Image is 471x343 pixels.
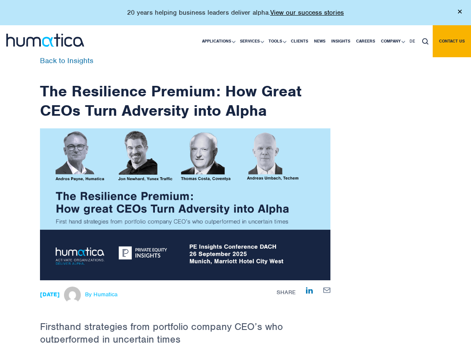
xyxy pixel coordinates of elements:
span: Share [277,289,295,296]
img: mailby [323,287,330,293]
a: Contact us [433,25,471,57]
a: News [311,25,328,57]
img: search_icon [422,38,428,45]
strong: [DATE] [40,291,60,298]
a: DE [407,25,418,57]
h1: The Resilience Premium: How Great CEOs Turn Adversity into Alpha [40,57,330,120]
a: View our success stories [270,8,344,17]
a: Insights [328,25,353,57]
span: By Humatica [85,291,117,298]
img: Michael Hillington [64,287,81,303]
a: Tools [266,25,288,57]
span: DE [410,38,415,44]
img: ndetails [40,128,330,280]
a: Company [378,25,407,57]
img: logo [6,34,84,47]
a: Share by E-Mail [323,287,330,293]
p: 20 years helping business leaders deliver alpha. [127,8,344,17]
a: Careers [353,25,378,57]
a: Applications [199,25,237,57]
a: Back to Insights [40,56,93,65]
a: Services [237,25,266,57]
img: Share on LinkedIn [306,287,313,294]
a: Clients [288,25,311,57]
